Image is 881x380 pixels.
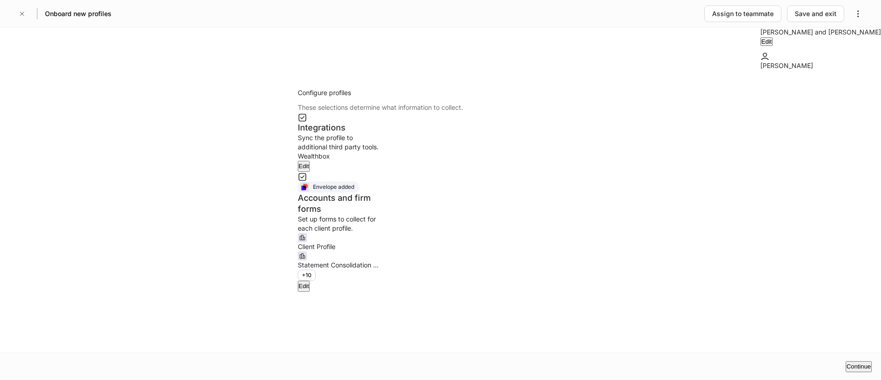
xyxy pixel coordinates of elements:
[712,9,774,18] div: Assign to teammate
[846,361,872,372] button: Continue
[298,261,380,270] div: Statement Consolidation for Households
[787,6,844,22] button: Save and exit
[298,215,380,233] div: Set up forms to collect for each client profile.
[298,161,310,172] button: Edit
[795,9,836,18] div: Save and exit
[760,51,813,70] div: [PERSON_NAME]
[298,193,380,215] div: Accounts and firm forms
[298,88,463,97] div: Configure profiles
[298,97,463,112] div: These selections determine what information to collect.
[704,6,781,22] button: Assign to teammate
[298,152,380,161] div: Wealthbox
[298,133,380,152] div: Sync the profile to additional third party tools.
[299,282,309,291] div: Edit
[45,9,112,18] h5: Onboard new profiles
[299,162,309,171] div: Edit
[760,28,881,37] div: [PERSON_NAME] and [PERSON_NAME]
[298,242,380,251] div: Client Profile
[313,182,354,191] div: Envelope added
[298,281,310,292] button: Edit
[298,122,380,133] div: Integrations
[847,362,871,371] div: Continue
[760,37,773,46] button: Edit
[302,272,312,278] span: + 10
[761,38,772,45] div: Edit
